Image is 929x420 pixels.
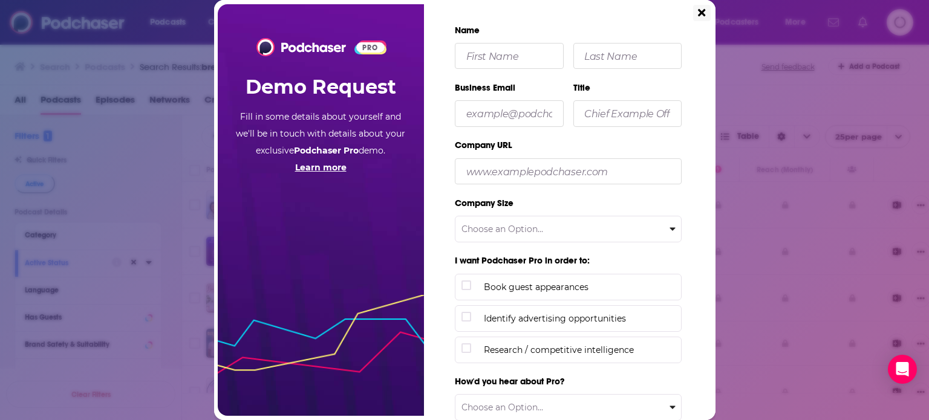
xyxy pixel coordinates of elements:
[455,192,682,216] label: Company Size
[573,77,682,100] label: Title
[256,40,347,52] a: Podchaser - Follow, Share and Rate Podcasts
[455,250,688,274] label: I want Podchaser Pro in order to:
[455,77,564,100] label: Business Email
[356,42,385,53] span: PRO
[693,5,710,21] button: Close
[455,100,564,126] input: example@podchaser.com
[484,280,675,294] span: Book guest appearances
[294,145,359,156] b: Podchaser Pro
[455,370,688,394] label: How'd you hear about Pro?
[484,312,675,325] span: Identify advertising opportunities
[573,100,682,126] input: Chief Example Officer
[573,43,682,69] input: Last Name
[256,38,347,56] img: Podchaser - Follow, Share and Rate Podcasts
[295,162,347,173] a: Learn more
[246,65,396,108] h2: Demo Request
[256,38,385,56] a: Podchaser Logo PRO
[455,158,682,184] input: www.examplepodchaser.com
[455,134,682,158] label: Company URL
[888,355,917,384] div: Open Intercom Messenger
[455,19,688,43] label: Name
[455,43,564,69] input: First Name
[235,108,406,176] p: Fill in some details about yourself and we'll be in touch with details about your exclusive demo.
[484,343,675,357] span: Research / competitive intelligence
